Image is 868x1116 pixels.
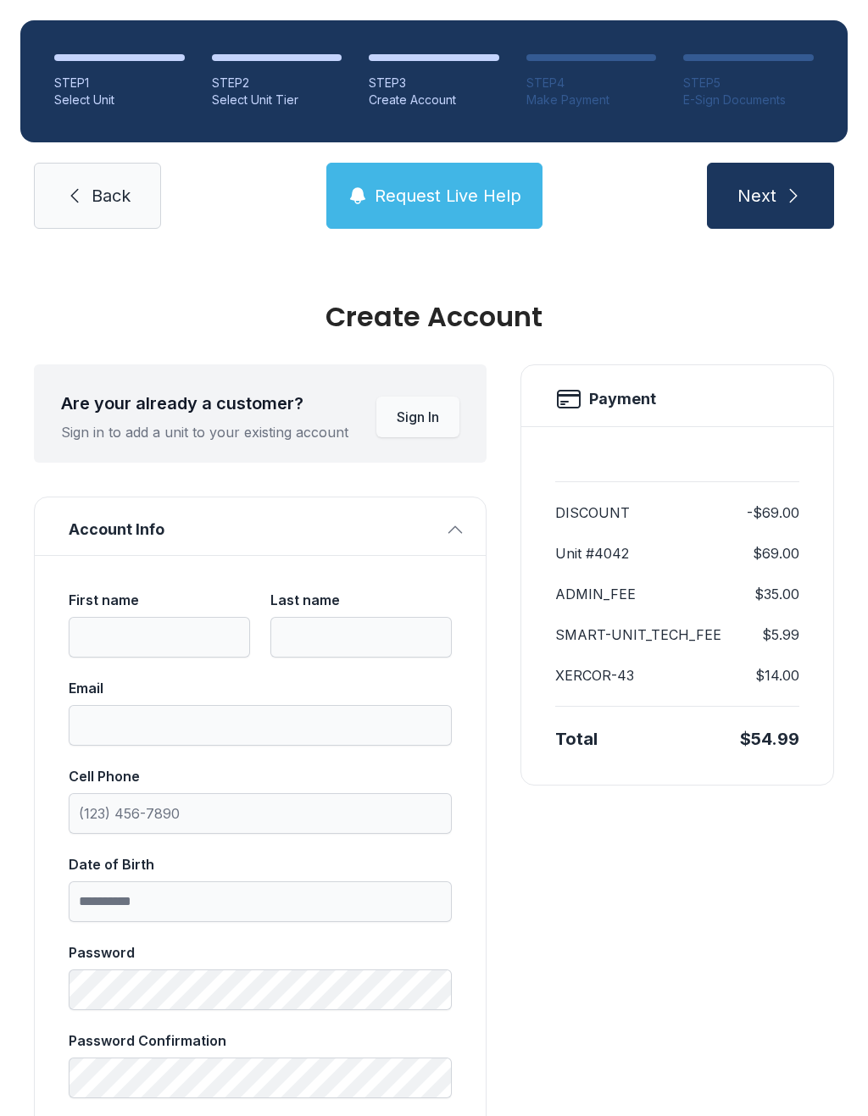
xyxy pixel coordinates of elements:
[589,387,656,411] h2: Payment
[369,92,499,108] div: Create Account
[375,184,521,208] span: Request Live Help
[61,391,348,415] div: Are your already a customer?
[737,184,776,208] span: Next
[369,75,499,92] div: STEP 3
[34,303,834,330] div: Create Account
[69,969,452,1010] input: Password
[69,793,452,834] input: Cell Phone
[35,497,486,555] button: Account Info
[762,625,799,645] dd: $5.99
[526,92,657,108] div: Make Payment
[270,617,452,658] input: Last name
[212,92,342,108] div: Select Unit Tier
[683,92,814,108] div: E-Sign Documents
[526,75,657,92] div: STEP 4
[54,75,185,92] div: STEP 1
[555,727,598,751] div: Total
[755,665,799,686] dd: $14.00
[69,678,452,698] div: Email
[69,705,452,746] input: Email
[69,881,452,922] input: Date of Birth
[61,422,348,442] div: Sign in to add a unit to your existing account
[69,1058,452,1098] input: Password Confirmation
[683,75,814,92] div: STEP 5
[69,942,452,963] div: Password
[54,92,185,108] div: Select Unit
[69,617,250,658] input: First name
[754,584,799,604] dd: $35.00
[69,1030,452,1051] div: Password Confirmation
[69,854,452,874] div: Date of Birth
[555,665,634,686] dt: XERCOR-43
[92,184,131,208] span: Back
[270,590,452,610] div: Last name
[69,590,250,610] div: First name
[555,625,721,645] dt: SMART-UNIT_TECH_FEE
[397,407,439,427] span: Sign In
[69,518,438,541] span: Account Info
[747,502,799,523] dd: -$69.00
[555,543,629,564] dt: Unit #4042
[212,75,342,92] div: STEP 2
[555,502,630,523] dt: DISCOUNT
[555,584,636,604] dt: ADMIN_FEE
[753,543,799,564] dd: $69.00
[740,727,799,751] div: $54.99
[69,766,452,786] div: Cell Phone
